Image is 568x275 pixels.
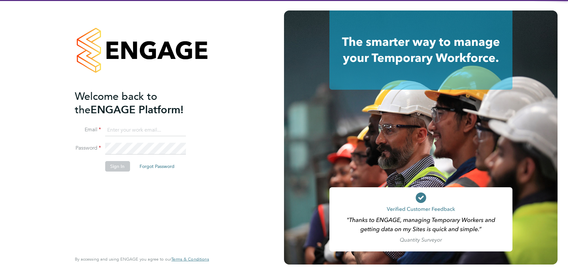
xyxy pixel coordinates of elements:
a: Terms & Conditions [171,257,209,262]
button: Sign In [105,161,130,172]
button: Forgot Password [134,161,180,172]
span: Welcome back to the [75,90,157,116]
h2: ENGAGE Platform! [75,90,202,117]
label: Email [75,126,101,133]
span: By accessing and using ENGAGE you agree to our [75,256,209,262]
label: Password [75,145,101,152]
input: Enter your work email... [105,124,186,136]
